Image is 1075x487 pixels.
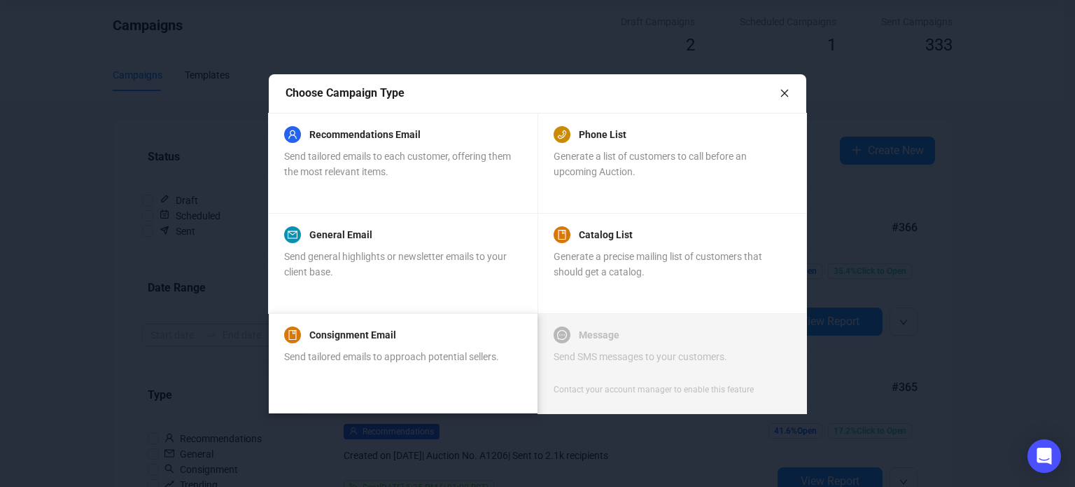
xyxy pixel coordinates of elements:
[309,226,372,243] a: General Email
[554,383,754,397] div: Contact your account manager to enable this feature
[288,330,297,340] span: book
[1027,439,1061,473] div: Open Intercom Messenger
[284,251,507,277] span: Send general highlights or newsletter emails to your client base.
[579,327,619,343] a: Message
[780,88,789,98] span: close
[309,126,421,143] a: Recommendations Email
[554,251,762,277] span: Generate a precise mailing list of customers that should get a catalog.
[557,230,567,240] span: book
[309,327,396,343] a: Consignment Email
[579,126,626,143] a: Phone List
[554,151,747,177] span: Generate a list of customers to call before an upcoming Auction.
[284,151,511,177] span: Send tailored emails to each customer, offering them the most relevant items.
[557,130,567,139] span: phone
[554,351,727,362] span: Send SMS messages to your customers.
[286,84,780,102] div: Choose Campaign Type
[557,330,567,340] span: message
[288,130,297,139] span: user
[579,226,633,243] a: Catalog List
[288,230,297,240] span: mail
[284,351,499,362] span: Send tailored emails to approach potential sellers.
